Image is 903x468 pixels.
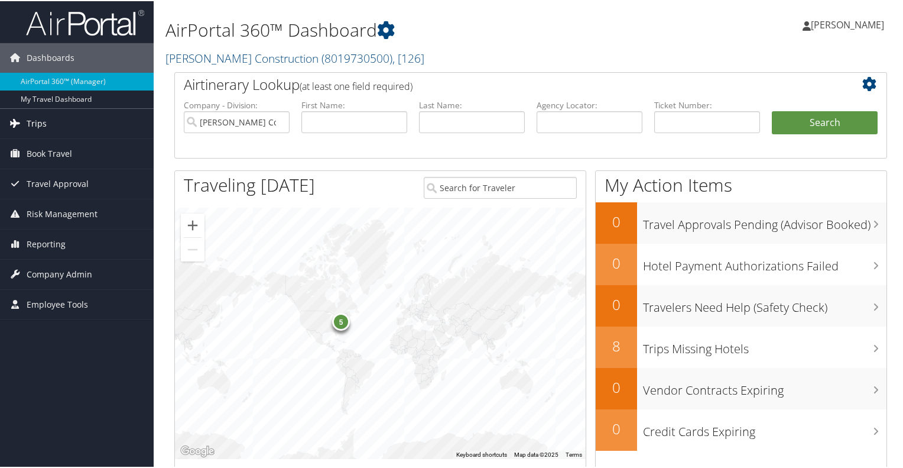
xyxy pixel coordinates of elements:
[165,17,652,41] h1: AirPortal 360™ Dashboard
[27,198,98,228] span: Risk Management
[27,259,92,288] span: Company Admin
[803,6,896,41] a: [PERSON_NAME]
[596,408,886,450] a: 0Credit Cards Expiring
[181,237,204,260] button: Zoom out
[811,17,884,30] span: [PERSON_NAME]
[301,98,407,110] label: First Name:
[27,108,47,137] span: Trips
[566,450,582,457] a: Terms (opens in new tab)
[596,293,637,314] h2: 0
[27,168,89,198] span: Travel Approval
[178,443,217,458] img: Google
[596,211,637,231] h2: 0
[596,335,637,355] h2: 8
[424,176,577,198] input: Search for Traveler
[332,312,350,330] div: 5
[184,73,818,93] h2: Airtinerary Lookup
[643,375,886,398] h3: Vendor Contracts Expiring
[643,292,886,315] h3: Travelers Need Help (Safety Check)
[26,8,144,35] img: airportal-logo.png
[419,98,525,110] label: Last Name:
[178,443,217,458] a: Open this area in Google Maps (opens a new window)
[537,98,642,110] label: Agency Locator:
[596,201,886,243] a: 0Travel Approvals Pending (Advisor Booked)
[596,252,637,272] h2: 0
[392,49,424,65] span: , [ 126 ]
[514,450,558,457] span: Map data ©2025
[596,284,886,325] a: 0Travelers Need Help (Safety Check)
[643,334,886,356] h3: Trips Missing Hotels
[596,418,637,438] h2: 0
[643,251,886,273] h3: Hotel Payment Authorizations Failed
[596,376,637,396] h2: 0
[772,110,878,134] button: Search
[165,49,424,65] a: [PERSON_NAME] Construction
[643,417,886,439] h3: Credit Cards Expiring
[643,209,886,232] h3: Travel Approvals Pending (Advisor Booked)
[456,450,507,458] button: Keyboard shortcuts
[27,228,66,258] span: Reporting
[27,42,74,72] span: Dashboards
[300,79,412,92] span: (at least one field required)
[596,367,886,408] a: 0Vendor Contracts Expiring
[184,172,315,196] h1: Traveling [DATE]
[181,212,204,236] button: Zoom in
[596,243,886,284] a: 0Hotel Payment Authorizations Failed
[596,172,886,196] h1: My Action Items
[654,98,760,110] label: Ticket Number:
[321,49,392,65] span: ( 8019730500 )
[596,325,886,367] a: 8Trips Missing Hotels
[27,138,72,167] span: Book Travel
[27,289,88,318] span: Employee Tools
[184,98,290,110] label: Company - Division:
